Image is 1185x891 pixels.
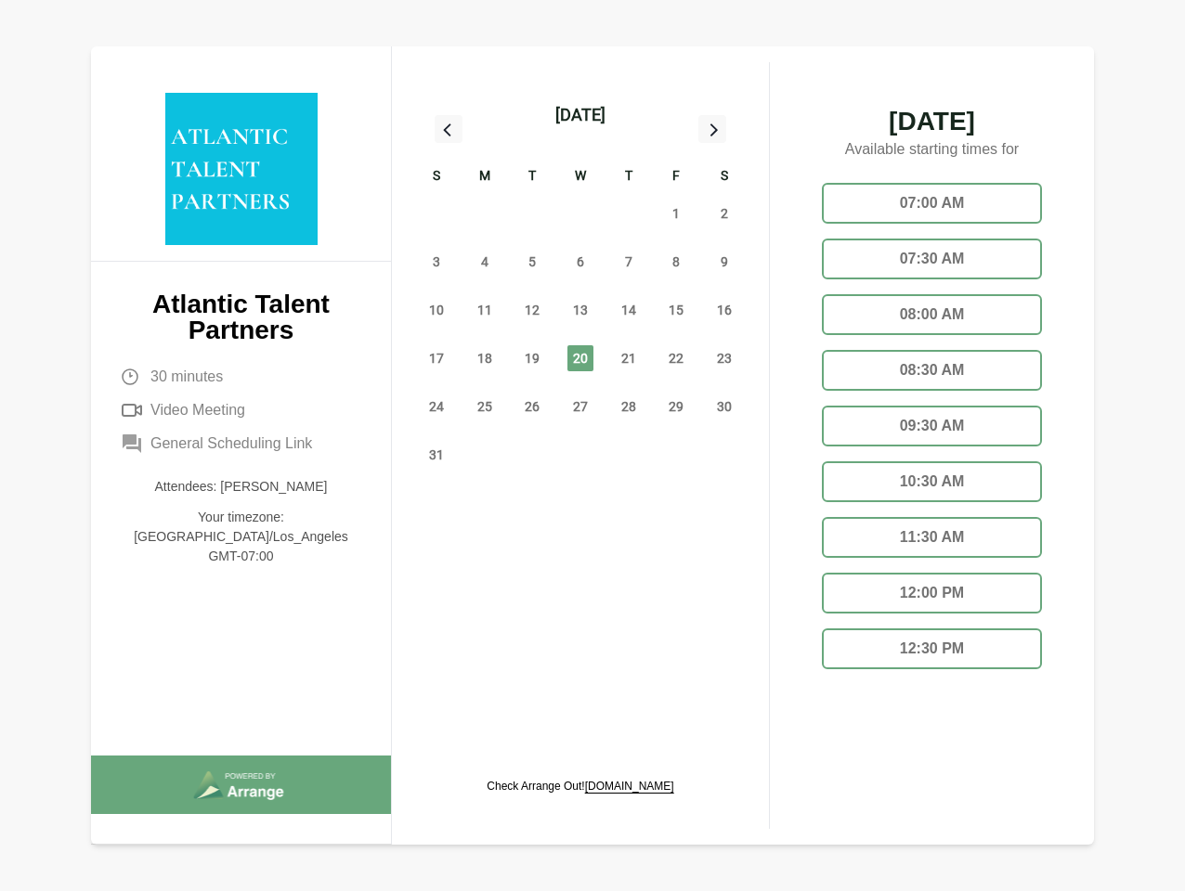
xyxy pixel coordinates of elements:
div: M [461,165,509,189]
span: Monday, August 25, 2025 [472,394,498,420]
span: Thursday, August 21, 2025 [616,345,642,371]
span: Monday, August 4, 2025 [472,249,498,275]
a: [DOMAIN_NAME] [585,780,674,793]
p: Attendees: [PERSON_NAME] [121,477,361,497]
div: F [653,165,701,189]
p: Available starting times for [807,135,1057,168]
span: Sunday, August 3, 2025 [423,249,449,275]
div: 07:00 AM [822,183,1042,224]
span: Friday, August 15, 2025 [663,297,689,323]
span: Saturday, August 2, 2025 [711,200,737,226]
p: Check Arrange Out! [487,779,673,794]
div: 09:30 AM [822,406,1042,446]
p: Your timezone: [GEOGRAPHIC_DATA]/Los_Angeles GMT-07:00 [121,508,361,566]
span: Friday, August 22, 2025 [663,345,689,371]
span: Sunday, August 17, 2025 [423,345,449,371]
div: T [508,165,556,189]
span: Thursday, August 14, 2025 [616,297,642,323]
span: Video Meeting [150,399,245,421]
div: 10:30 AM [822,461,1042,502]
span: Saturday, August 23, 2025 [711,345,737,371]
span: 30 minutes [150,366,223,388]
div: 11:30 AM [822,517,1042,558]
div: S [412,165,461,189]
span: Friday, August 1, 2025 [663,200,689,226]
span: Sunday, August 31, 2025 [423,442,449,468]
span: [DATE] [807,109,1057,135]
div: T [605,165,653,189]
span: Wednesday, August 6, 2025 [567,249,593,275]
span: Tuesday, August 12, 2025 [519,297,545,323]
span: Wednesday, August 27, 2025 [567,394,593,420]
span: Tuesday, August 26, 2025 [519,394,545,420]
span: Tuesday, August 5, 2025 [519,249,545,275]
p: Atlantic Talent Partners [121,291,361,343]
div: W [556,165,605,189]
span: Saturday, August 9, 2025 [711,249,737,275]
span: Saturday, August 30, 2025 [711,394,737,420]
div: 12:00 PM [822,573,1042,613]
div: 07:30 AM [822,239,1042,279]
div: 08:00 AM [822,294,1042,335]
span: Monday, August 11, 2025 [472,297,498,323]
div: [DATE] [555,102,606,128]
span: Monday, August 18, 2025 [472,345,498,371]
div: 08:30 AM [822,350,1042,391]
span: Sunday, August 24, 2025 [423,394,449,420]
span: General Scheduling Link [150,433,312,455]
span: Sunday, August 10, 2025 [423,297,449,323]
span: Friday, August 29, 2025 [663,394,689,420]
div: 12:30 PM [822,628,1042,669]
span: Wednesday, August 20, 2025 [567,345,593,371]
span: Saturday, August 16, 2025 [711,297,737,323]
span: Wednesday, August 13, 2025 [567,297,593,323]
span: Friday, August 8, 2025 [663,249,689,275]
span: Thursday, August 7, 2025 [616,249,642,275]
div: S [700,165,749,189]
span: Tuesday, August 19, 2025 [519,345,545,371]
span: Thursday, August 28, 2025 [616,394,642,420]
